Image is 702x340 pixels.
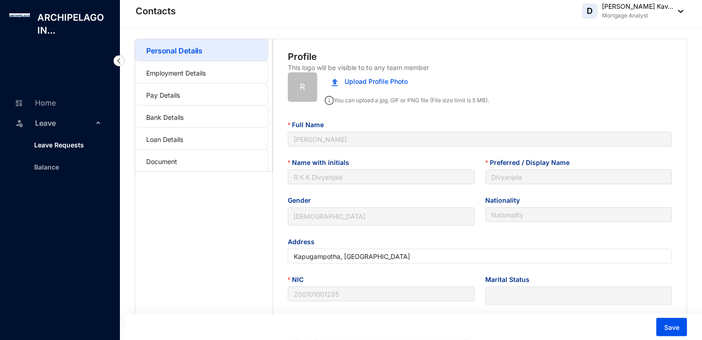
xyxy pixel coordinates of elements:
[30,11,120,37] p: ARCHIPELAGO IN...
[288,170,475,184] input: Name with initials
[7,92,109,112] li: Home
[288,237,321,247] label: Address
[602,2,673,11] p: [PERSON_NAME] Kav...
[486,170,672,184] input: Preferred / Display Name
[656,318,687,336] button: Save
[9,13,30,17] img: log
[486,207,672,222] input: Nationality
[288,275,310,285] label: NIC
[288,132,672,147] input: Full Name
[325,72,415,91] button: Upload Profile Photo
[332,78,338,86] img: upload.c0f81fc875f389a06f631e1c6d8834da.svg
[602,11,673,20] p: Mortgage Analyst
[300,81,305,94] span: R
[12,98,56,107] a: Home
[325,96,334,105] img: info.ad751165ce926853d1d36026adaaebbf.svg
[587,7,593,15] span: D
[486,195,527,205] label: Nationality
[288,287,475,301] input: NIC
[288,63,429,72] p: This logo will be visible to to any team member
[15,118,24,128] img: leave-unselected.2934df6273408c3f84d9.svg
[27,163,59,171] a: Balance
[146,158,177,165] a: Document
[146,113,184,121] a: Bank Details
[486,275,536,285] label: Marital Status
[486,158,576,168] label: Preferred / Display Name
[673,10,684,13] img: dropdown-black.8e83cc76930a90b1a4fdb6d089b7bf3a.svg
[288,249,672,264] input: Address
[288,50,317,63] p: Profile
[664,323,679,332] span: Save
[288,195,317,205] label: Gender
[27,141,84,149] a: Leave Requests
[113,55,125,66] img: nav-icon-left.19a07721e4dec06a274f6d07517f07b7.svg
[136,5,176,18] p: Contacts
[146,91,180,99] a: Pay Details
[288,120,330,130] label: Full Name
[146,135,183,143] a: Loan Details
[15,99,23,107] img: home-unselected.a29eae3204392db15eaf.svg
[345,76,408,87] span: Upload Profile Photo
[35,114,93,132] span: Leave
[293,210,469,223] span: Male
[146,46,202,55] a: Personal Details
[146,69,206,77] a: Employment Details
[325,93,489,105] p: You can upload a jpg, GIF or PNG file (File size limit is 5 MB).
[288,158,356,168] label: Name with initials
